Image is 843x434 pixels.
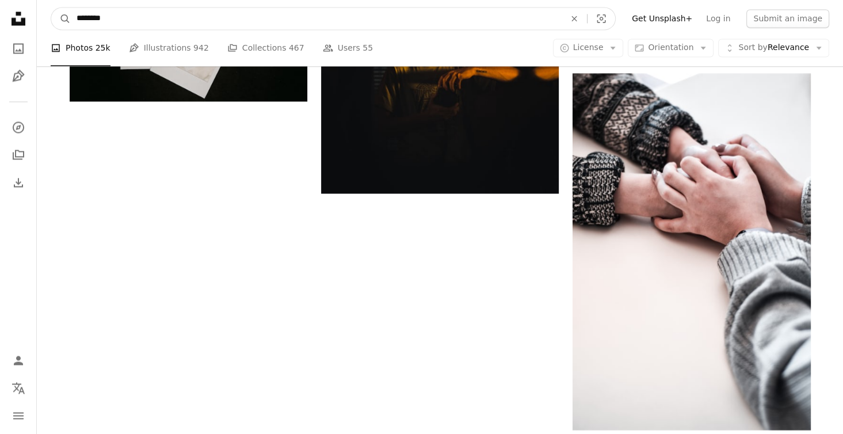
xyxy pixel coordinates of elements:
[129,30,209,67] a: Illustrations 942
[625,9,699,28] a: Get Unsplash+
[7,64,30,87] a: Illustrations
[7,143,30,166] a: Collections
[323,30,373,67] a: Users 55
[746,9,829,28] button: Submit an image
[738,43,767,52] span: Sort by
[573,73,810,430] img: person in gray long sleeve shirt holding persons hand
[7,116,30,139] a: Explore
[7,376,30,399] button: Language
[628,39,714,58] button: Orientation
[7,404,30,427] button: Menu
[553,39,624,58] button: License
[7,7,30,32] a: Home — Unsplash
[7,37,30,60] a: Photos
[699,9,737,28] a: Log in
[7,171,30,194] a: Download History
[648,43,693,52] span: Orientation
[51,7,616,30] form: Find visuals sitewide
[363,42,373,55] span: 55
[573,43,604,52] span: License
[738,43,809,54] span: Relevance
[588,7,615,29] button: Visual search
[573,246,810,257] a: person in gray long sleeve shirt holding persons hand
[227,30,304,67] a: Collections 467
[718,39,829,58] button: Sort byRelevance
[51,7,71,29] button: Search Unsplash
[562,7,587,29] button: Clear
[289,42,304,55] span: 467
[7,349,30,372] a: Log in / Sign up
[193,42,209,55] span: 942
